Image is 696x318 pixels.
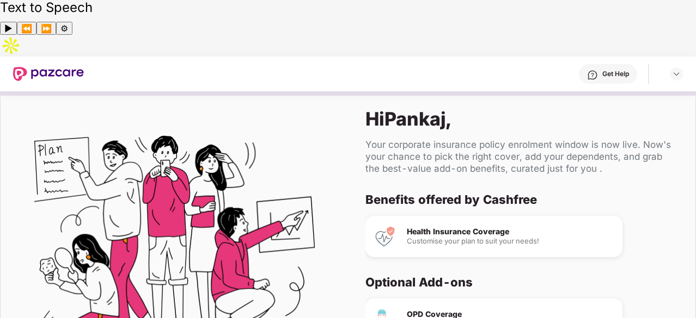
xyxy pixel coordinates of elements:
button: Forward [36,22,56,35]
div: Optional Add-ons [365,275,669,290]
div: Health Insurance Coverage [407,228,614,235]
div: Benefits offered by Cashfree [365,192,669,207]
img: New Pazcare Logo [13,67,84,81]
img: Health Insurance Coverage [374,226,396,247]
div: OPD Coverage [407,310,614,318]
img: svg+xml;base64,PHN2ZyBpZD0iRHJvcGRvd24tMzJ4MzIiIHhtbG5zPSJodHRwOi8vd3d3LnczLm9yZy8yMDAwL3N2ZyIgd2... [672,70,681,78]
div: Hi Pankaj , [365,108,678,130]
img: svg+xml;base64,PHN2ZyBpZD0iSGVscC0zMngzMiIgeG1sbnM9Imh0dHA6Ly93d3cudzMub3JnLzIwMDAvc3ZnIiB3aWR0aD... [587,70,598,80]
div: Customise your plan to suit your needs! [407,238,614,245]
div: Your corporate insurance policy enrolment window is now live. Now's your chance to pick the right... [365,139,678,174]
button: Settings [56,22,72,35]
div: Get Help [602,70,629,78]
button: Previous [17,22,36,35]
